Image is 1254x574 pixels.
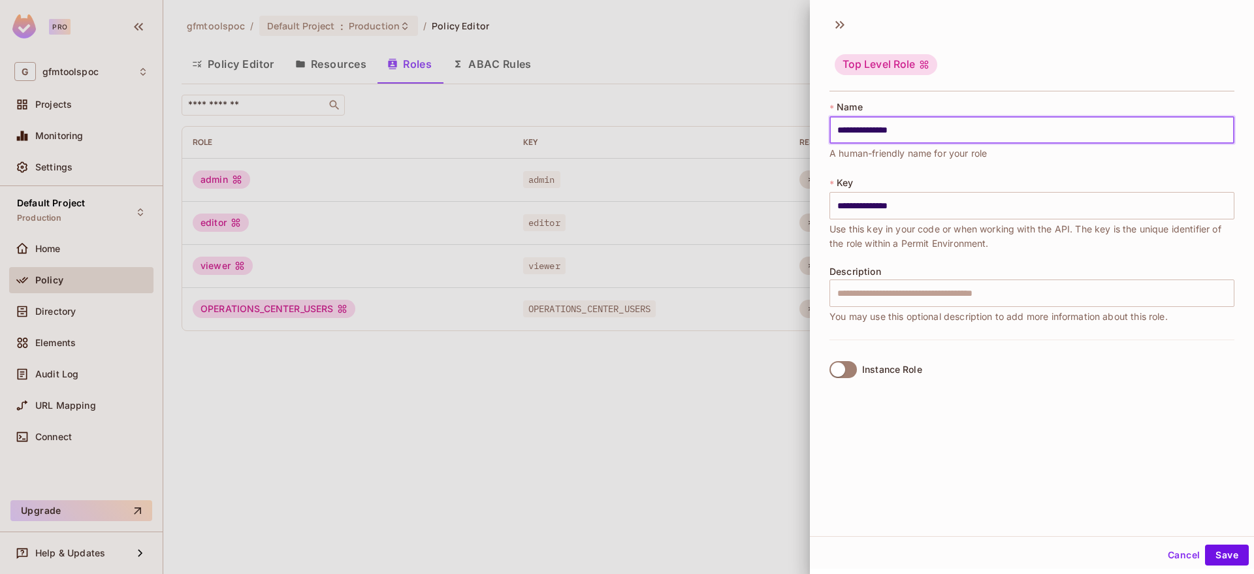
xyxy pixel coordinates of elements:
[862,364,922,375] div: Instance Role
[829,146,987,161] span: A human-friendly name for your role
[1163,545,1205,566] button: Cancel
[829,266,881,277] span: Description
[837,178,853,188] span: Key
[829,222,1234,251] span: Use this key in your code or when working with the API. The key is the unique identifier of the r...
[835,54,937,75] div: Top Level Role
[837,102,863,112] span: Name
[829,310,1168,324] span: You may use this optional description to add more information about this role.
[1205,545,1249,566] button: Save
